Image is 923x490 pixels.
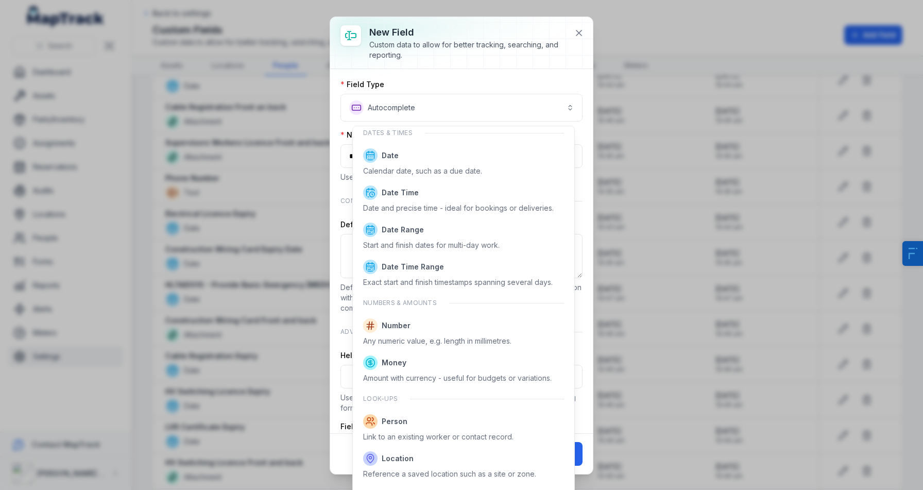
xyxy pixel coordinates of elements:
[363,432,514,442] div: Link to an existing worker or contact record.
[382,453,414,464] span: Location
[382,150,399,161] span: Date
[363,277,553,288] div: Exact start and finish timestamps spanning several days.
[340,94,583,122] button: Autocomplete
[382,416,407,427] span: Person
[355,123,572,143] div: Dates & times
[363,469,536,479] div: Reference a saved location such as a site or zone.
[382,262,444,272] span: Date Time Range
[382,188,419,198] span: Date Time
[355,388,572,409] div: Look-ups
[363,240,500,250] div: Start and finish dates for multi-day work.
[363,336,511,346] div: Any numeric value, e.g. length in millimetres.
[382,225,424,235] span: Date Range
[363,166,482,176] div: Calendar date, such as a due date.
[363,203,554,213] div: Date and precise time - ideal for bookings or deliveries.
[382,358,406,368] span: Money
[382,320,411,331] span: Number
[355,293,572,313] div: Numbers & amounts
[363,373,552,383] div: Amount with currency - useful for budgets or variations.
